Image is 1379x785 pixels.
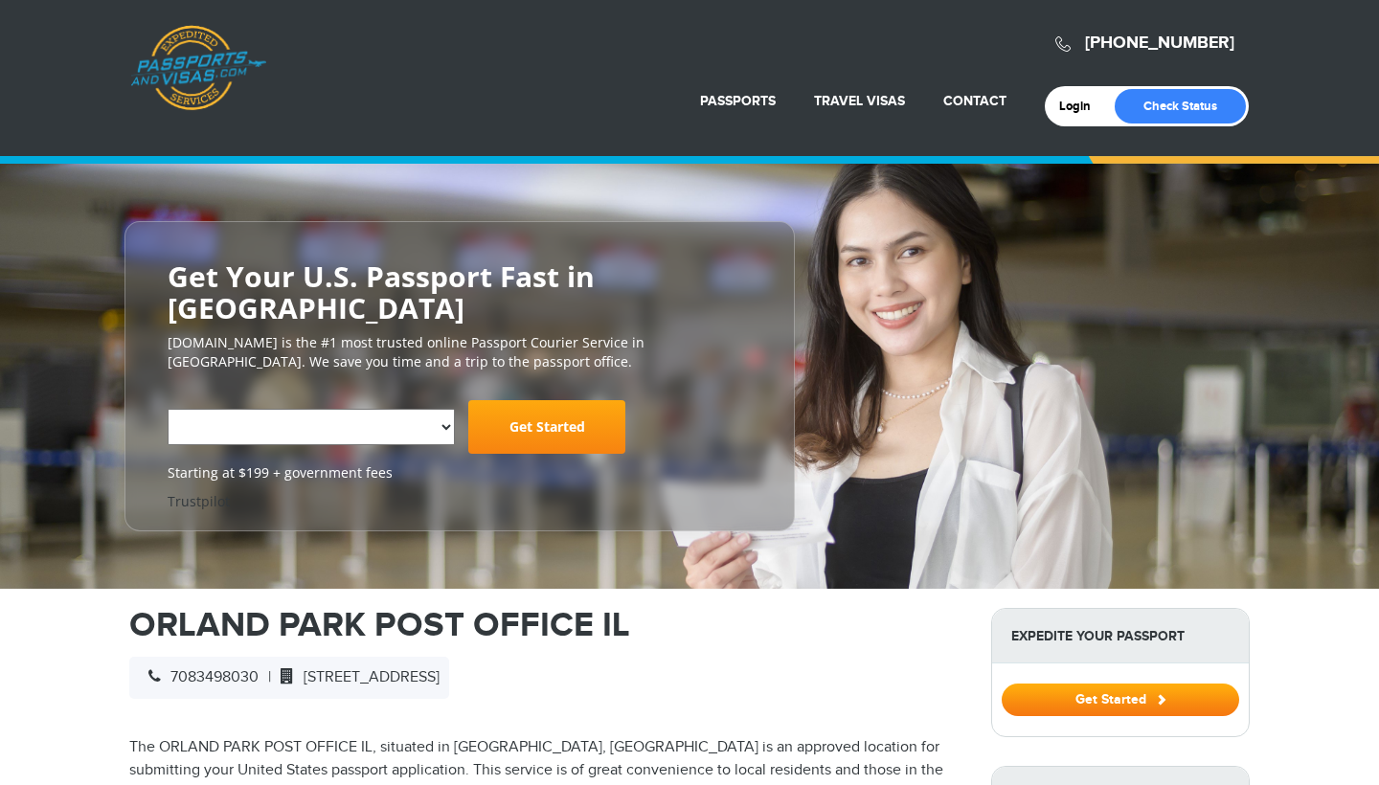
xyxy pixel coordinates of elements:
button: Get Started [1002,684,1239,716]
a: Get Started [1002,691,1239,706]
a: Get Started [468,400,625,454]
span: [STREET_ADDRESS] [271,668,440,686]
a: Trustpilot [168,492,230,510]
a: Passports & [DOMAIN_NAME] [130,25,266,111]
a: Travel Visas [814,93,905,109]
strong: Expedite Your Passport [992,609,1249,663]
a: Login [1059,99,1104,114]
span: Starting at $199 + government fees [168,463,752,482]
p: [DOMAIN_NAME] is the #1 most trusted online Passport Courier Service in [GEOGRAPHIC_DATA]. We sav... [168,333,752,371]
div: | [129,657,449,699]
h1: ORLAND PARK POST OFFICE IL [129,608,962,642]
h2: Get Your U.S. Passport Fast in [GEOGRAPHIC_DATA] [168,260,752,324]
a: Contact [943,93,1006,109]
span: 7083498030 [139,668,259,686]
a: [PHONE_NUMBER] [1085,33,1234,54]
a: Passports [700,93,776,109]
a: Check Status [1115,89,1246,123]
